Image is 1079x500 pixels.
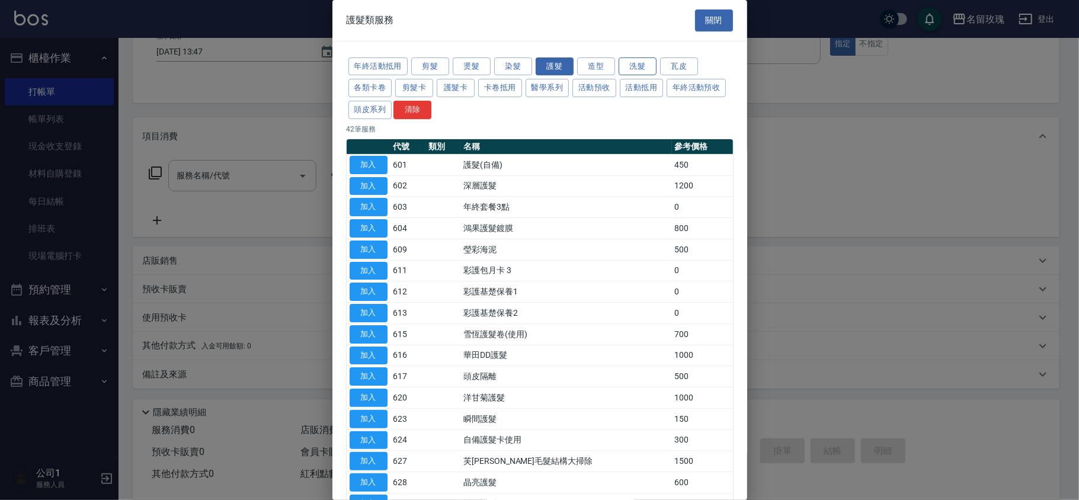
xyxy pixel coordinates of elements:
td: 611 [390,260,425,281]
td: 1200 [672,175,733,197]
td: 華田DD護髮 [460,345,672,366]
button: 加入 [350,198,388,216]
td: 620 [390,387,425,409]
td: 彩護包月卡 3 [460,260,672,281]
td: 616 [390,345,425,366]
td: 0 [672,197,733,218]
td: 彩護基楚保養1 [460,281,672,303]
button: 加入 [350,177,388,195]
td: 601 [390,154,425,175]
button: 頭皮系列 [348,101,392,119]
td: 500 [672,239,733,260]
td: 1000 [672,387,733,409]
td: 晶亮護髮 [460,472,672,493]
td: 624 [390,430,425,451]
td: 700 [672,323,733,345]
button: 護髮 [536,57,574,76]
td: 年終套餐3點 [460,197,672,218]
button: 清除 [393,101,431,119]
button: 剪髮 [411,57,449,76]
td: 603 [390,197,425,218]
button: 加入 [350,473,388,492]
td: 623 [390,408,425,430]
td: 450 [672,154,733,175]
td: 613 [390,303,425,324]
td: 頭皮隔離 [460,366,672,387]
td: 彩護基楚保養2 [460,303,672,324]
td: 617 [390,366,425,387]
th: 參考價格 [672,139,733,155]
td: 0 [672,260,733,281]
button: 加入 [350,367,388,386]
td: 1000 [672,345,733,366]
th: 代號 [390,139,425,155]
button: 活動預收 [572,79,616,97]
button: 加入 [350,347,388,365]
td: 深層護髮 [460,175,672,197]
td: 150 [672,408,733,430]
button: 加入 [350,219,388,238]
button: 燙髮 [453,57,491,76]
td: 609 [390,239,425,260]
td: 護髮(自備) [460,154,672,175]
button: 加入 [350,389,388,407]
button: 造型 [577,57,615,76]
button: 加入 [350,431,388,450]
button: 加入 [350,241,388,259]
td: 鴻果護髮鍍膜 [460,218,672,239]
button: 加入 [350,304,388,322]
button: 年終活動抵用 [348,57,408,76]
button: 染髮 [494,57,532,76]
td: 612 [390,281,425,303]
button: 護髮卡 [437,79,475,97]
td: 627 [390,451,425,472]
p: 42 筆服務 [347,124,733,134]
td: 瑩彩海泥 [460,239,672,260]
button: 各類卡卷 [348,79,392,97]
td: 芙[PERSON_NAME]毛髮結構大掃除 [460,451,672,472]
td: 自備護髮卡使用 [460,430,672,451]
td: 300 [672,430,733,451]
button: 瓦皮 [660,57,698,76]
button: 洗髮 [619,57,657,76]
span: 護髮類服務 [347,14,394,26]
td: 800 [672,218,733,239]
td: 615 [390,323,425,345]
td: 600 [672,472,733,493]
td: 0 [672,281,733,303]
td: 628 [390,472,425,493]
button: 加入 [350,283,388,301]
button: 關閉 [695,9,733,31]
button: 年終活動預收 [667,79,726,97]
td: 雪恆護髮卷(使用) [460,323,672,345]
td: 瞬間護髮 [460,408,672,430]
button: 醫學系列 [526,79,569,97]
td: 602 [390,175,425,197]
button: 加入 [350,156,388,174]
button: 加入 [350,452,388,470]
button: 加入 [350,410,388,428]
button: 加入 [350,325,388,344]
td: 500 [672,366,733,387]
td: 洋甘菊護髮 [460,387,672,409]
button: 卡卷抵用 [478,79,522,97]
button: 活動抵用 [620,79,664,97]
th: 類別 [425,139,460,155]
td: 604 [390,218,425,239]
button: 加入 [350,262,388,280]
button: 剪髮卡 [395,79,433,97]
td: 1500 [672,451,733,472]
td: 0 [672,303,733,324]
th: 名稱 [460,139,672,155]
